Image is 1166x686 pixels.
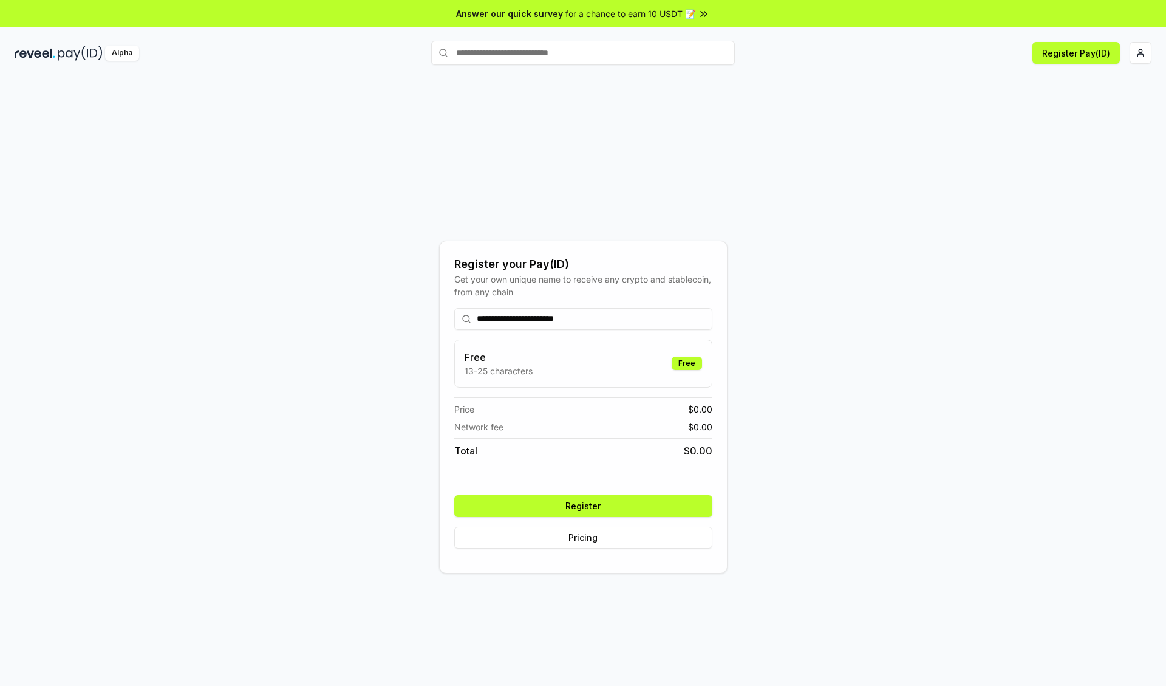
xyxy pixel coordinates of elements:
[688,420,712,433] span: $ 0.00
[454,444,477,458] span: Total
[465,350,533,365] h3: Free
[456,7,563,20] span: Answer our quick survey
[58,46,103,61] img: pay_id
[684,444,712,458] span: $ 0.00
[105,46,139,61] div: Alpha
[454,403,474,416] span: Price
[454,273,712,298] div: Get your own unique name to receive any crypto and stablecoin, from any chain
[565,7,695,20] span: for a chance to earn 10 USDT 📝
[688,403,712,416] span: $ 0.00
[1032,42,1120,64] button: Register Pay(ID)
[454,527,712,549] button: Pricing
[454,256,712,273] div: Register your Pay(ID)
[672,357,702,370] div: Free
[15,46,55,61] img: reveel_dark
[465,365,533,377] p: 13-25 characters
[454,495,712,517] button: Register
[454,420,503,433] span: Network fee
